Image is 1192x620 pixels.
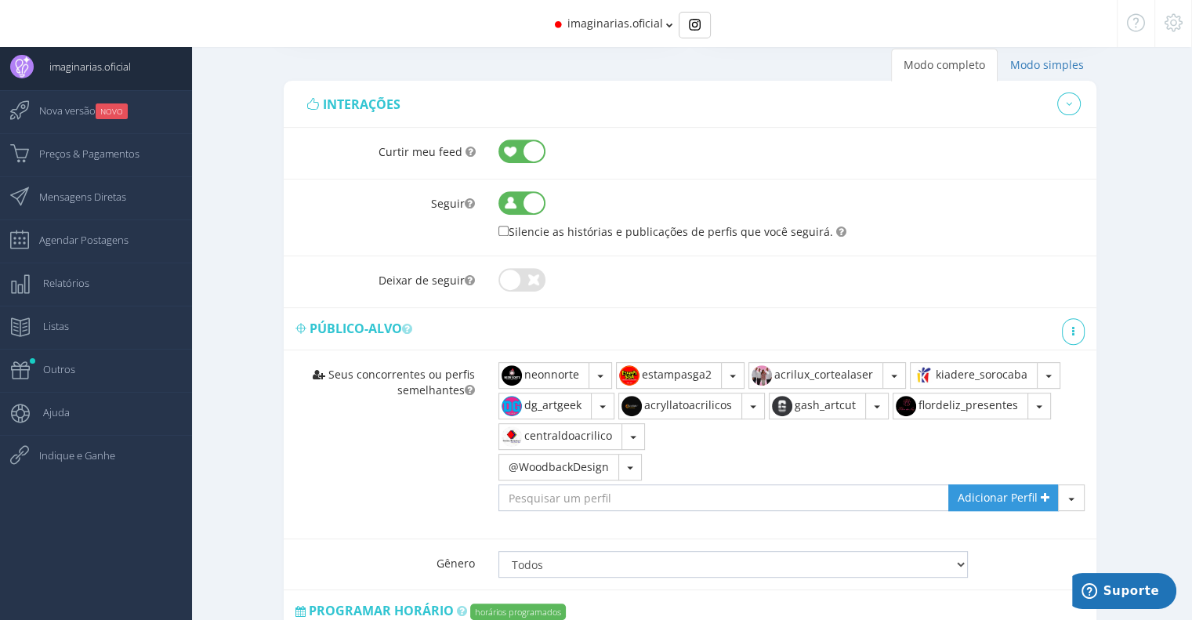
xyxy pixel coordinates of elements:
[24,91,128,130] span: Nova versão
[27,306,69,346] span: Listas
[911,363,936,388] img: 17076520_772831546210001_4162905980885008384_a.jpg
[679,12,711,38] div: Basic example
[948,484,1059,511] a: Adicionar Perfil
[498,423,622,450] button: centraldoacrilico
[498,484,949,511] input: Pesquisar um perfil
[310,320,418,337] span: Público-alvo
[27,350,75,389] span: Outros
[499,363,524,388] img: 523326951_18066152771155898_3799716039864092223_n.jpg
[689,19,701,31] img: Instagram_simple_icon.svg
[616,362,722,389] button: estampasga2
[328,367,475,397] span: Seus concorrentes ou perfis semelhantes
[379,144,462,159] span: Curtir meu feed
[34,47,131,86] span: imaginarias.oficial
[499,393,524,419] img: 436379306_470443618741208_2354428486506934113_n.jpg
[284,540,487,571] label: Gênero
[958,490,1038,505] span: Adicionar Perfil
[24,177,126,216] span: Mensagens Diretas
[893,393,1028,419] button: flordeliz_presentes
[749,363,774,388] img: 524356113_18348565357092228_1433951895236079696_n.jpg
[748,362,883,389] button: acrilux_cortealaser
[24,220,129,259] span: Agendar Postagens
[618,393,742,419] button: acryllatoacrilicos
[769,393,866,419] button: gash_artcut
[499,424,524,449] img: 516193368_18151216342376662_8130966923765094939_n.jpg
[284,257,487,288] label: Deixar de seguir
[284,180,487,212] label: Seguir
[891,49,998,82] a: Modo completo
[619,393,644,419] img: 450620587_1032526215112889_1919427233101669860_n.jpg
[498,223,833,240] label: Silencie as histórias e publicações de perfis que você seguirá.
[470,604,566,620] label: horários programados
[1072,573,1176,612] iframe: Abre um widget para que você possa encontrar mais informações
[27,263,89,303] span: Relatórios
[567,16,663,31] span: imaginarias.oficial
[10,55,34,78] img: User Image
[323,96,400,113] span: interações
[998,49,1096,82] a: Modo simples
[770,393,795,419] img: 66820686_2073602272935313_4827853706709958656_n.jpg
[617,363,642,388] img: 392842869_1359692124965023_2823405223261384678_n.jpg
[910,362,1038,389] button: kiadere_sorocaba
[893,393,918,419] img: 234580725_363274862009247_7344742308470421446_n.jpg
[309,602,454,619] span: Programar horário
[498,362,589,389] button: neonnorte
[498,393,592,419] button: dg_artgeek
[24,134,139,173] span: Preços & Pagamentos
[24,436,115,475] span: Indique e Ganhe
[27,393,70,432] span: Ajuda
[498,226,509,236] input: Silencie as histórias e publicações de perfis que você seguirá.
[498,454,619,480] button: @WoodbackDesign
[96,103,128,119] small: NOVO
